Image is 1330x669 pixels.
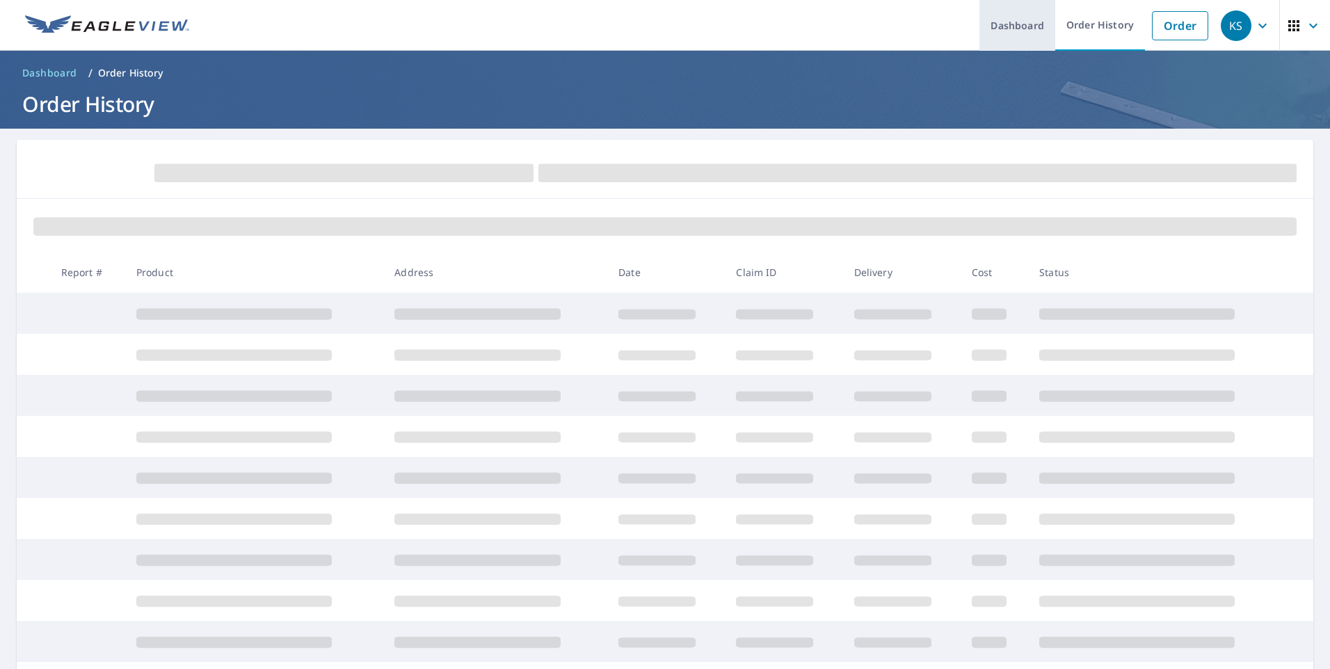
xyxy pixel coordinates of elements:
[725,252,842,293] th: Claim ID
[843,252,961,293] th: Delivery
[1221,10,1251,41] div: KS
[17,90,1313,118] h1: Order History
[22,66,77,80] span: Dashboard
[607,252,725,293] th: Date
[98,66,163,80] p: Order History
[1152,11,1208,40] a: Order
[125,252,384,293] th: Product
[88,65,93,81] li: /
[961,252,1028,293] th: Cost
[1028,252,1287,293] th: Status
[17,62,1313,84] nav: breadcrumb
[17,62,83,84] a: Dashboard
[25,15,189,36] img: EV Logo
[383,252,607,293] th: Address
[50,252,125,293] th: Report #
